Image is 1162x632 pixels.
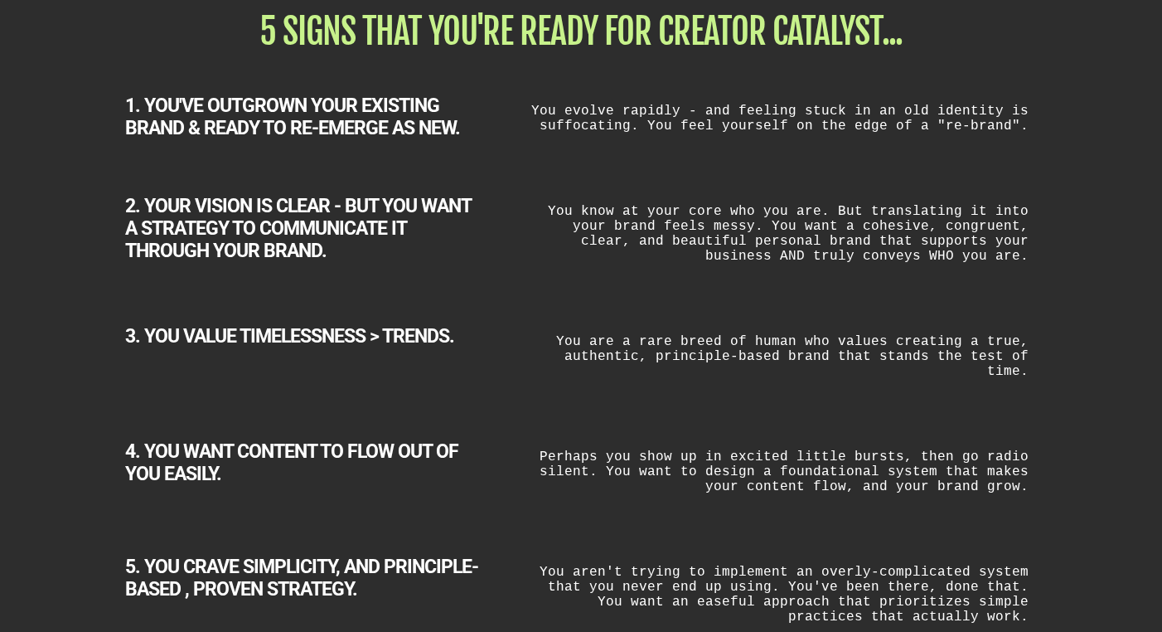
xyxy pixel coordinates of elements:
div: You are a rare breed of human who values creating a true, authentic, principle-based brand that s... [522,325,1037,386]
div: Perhaps you show up in excited little bursts, then go radio silent. You want to design a foundati... [522,440,1037,502]
div: You aren't trying to implement an overly-complicated system that you never end up using. You've b... [522,556,1037,632]
div: You evolve rapidly - and feeling stuck in an old identity is suffocating. You feel yourself on th... [522,95,1037,141]
b: 2. YOUR VISION IS CLEAR - BUT YOU WANT A STRATEGY TO COMMUNICATE IT THROUGH YOUR BRAND. [125,195,471,262]
b: 1. YOU'VE OUTGROWN YOUR EXISTING BRAND & READY TO RE-EMERGE AS NEW. [125,95,460,139]
b: 3. YOU VALUE TIMELESSNESS > TRENDS. [125,325,454,348]
h1: 5 SIGNS THAT YOU'RE READY FOR CREATOR CATALYST... [125,14,1037,49]
b: 5. YOU CRAVE SIMPLICITY, AND PRINCIPLE-BASED , PROVEN STRATEGY. [125,556,478,600]
div: You know at your core who you are. But translating it into your brand feels messy. You want a coh... [522,195,1037,271]
b: 4. YOU WANT CONTENT TO FLOW OUT OF YOU EASILY. [125,440,458,485]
